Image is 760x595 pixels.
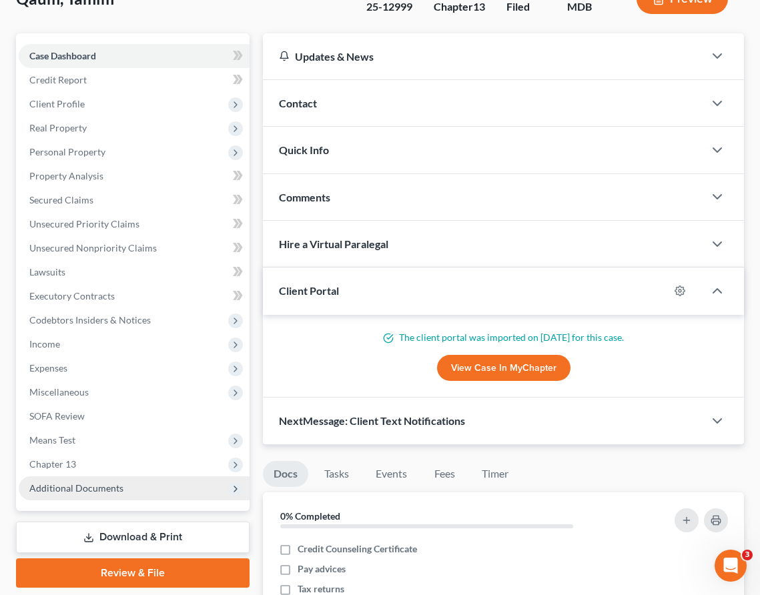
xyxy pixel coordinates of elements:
a: Timer [471,461,519,487]
span: Real Property [29,122,87,133]
strong: 0% Completed [280,510,340,522]
span: Means Test [29,434,75,446]
a: Property Analysis [19,164,250,188]
p: The client portal was imported on [DATE] for this case. [279,331,728,344]
a: Unsecured Priority Claims [19,212,250,236]
span: Secured Claims [29,194,93,205]
span: Additional Documents [29,482,123,494]
a: Docs [263,461,308,487]
span: SOFA Review [29,410,85,422]
a: Credit Report [19,68,250,92]
span: Client Profile [29,98,85,109]
div: Updates & News [279,49,688,63]
a: Download & Print [16,522,250,553]
a: Fees [423,461,466,487]
span: Case Dashboard [29,50,96,61]
a: Tasks [314,461,360,487]
span: Contact [279,97,317,109]
a: Review & File [16,558,250,588]
a: SOFA Review [19,404,250,428]
span: Expenses [29,362,67,374]
span: Executory Contracts [29,290,115,302]
iframe: Intercom live chat [715,550,747,582]
span: 3 [742,550,753,560]
span: Quick Info [279,143,329,156]
span: Miscellaneous [29,386,89,398]
span: Pay advices [298,562,346,576]
span: Credit Report [29,74,87,85]
span: NextMessage: Client Text Notifications [279,414,465,427]
span: Codebtors Insiders & Notices [29,314,151,326]
span: Unsecured Priority Claims [29,218,139,229]
span: Income [29,338,60,350]
a: View Case in MyChapter [437,355,571,382]
span: Unsecured Nonpriority Claims [29,242,157,253]
a: Unsecured Nonpriority Claims [19,236,250,260]
a: Lawsuits [19,260,250,284]
span: Property Analysis [29,170,103,181]
span: Client Portal [279,284,339,297]
span: Chapter 13 [29,458,76,470]
a: Executory Contracts [19,284,250,308]
span: Personal Property [29,146,105,157]
a: Case Dashboard [19,44,250,68]
span: Credit Counseling Certificate [298,542,417,556]
span: Lawsuits [29,266,65,277]
a: Events [365,461,418,487]
span: Hire a Virtual Paralegal [279,237,388,250]
span: Comments [279,191,330,203]
a: Secured Claims [19,188,250,212]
